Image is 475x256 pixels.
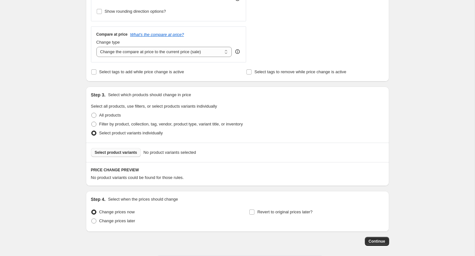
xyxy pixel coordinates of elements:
[234,48,241,55] div: help
[96,32,128,37] h3: Compare at price
[91,175,184,180] span: No product variants could be found for those rules.
[99,131,163,135] span: Select product variants individually
[257,210,313,214] span: Revert to original prices later?
[369,239,385,244] span: Continue
[91,196,106,203] h2: Step 4.
[105,9,166,14] span: Show rounding direction options?
[96,40,120,45] span: Change type
[108,196,178,203] p: Select when the prices should change
[91,104,217,109] span: Select all products, use filters, or select products variants individually
[91,167,384,173] h6: PRICE CHANGE PREVIEW
[99,113,121,117] span: All products
[365,237,389,246] button: Continue
[99,218,135,223] span: Change prices later
[95,150,137,155] span: Select product variants
[143,149,196,156] span: No product variants selected
[91,148,141,157] button: Select product variants
[99,210,135,214] span: Change prices now
[99,69,184,74] span: Select tags to add while price change is active
[130,32,184,37] button: What's the compare at price?
[254,69,346,74] span: Select tags to remove while price change is active
[91,92,106,98] h2: Step 3.
[108,92,191,98] p: Select which products should change in price
[99,122,243,126] span: Filter by product, collection, tag, vendor, product type, variant title, or inventory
